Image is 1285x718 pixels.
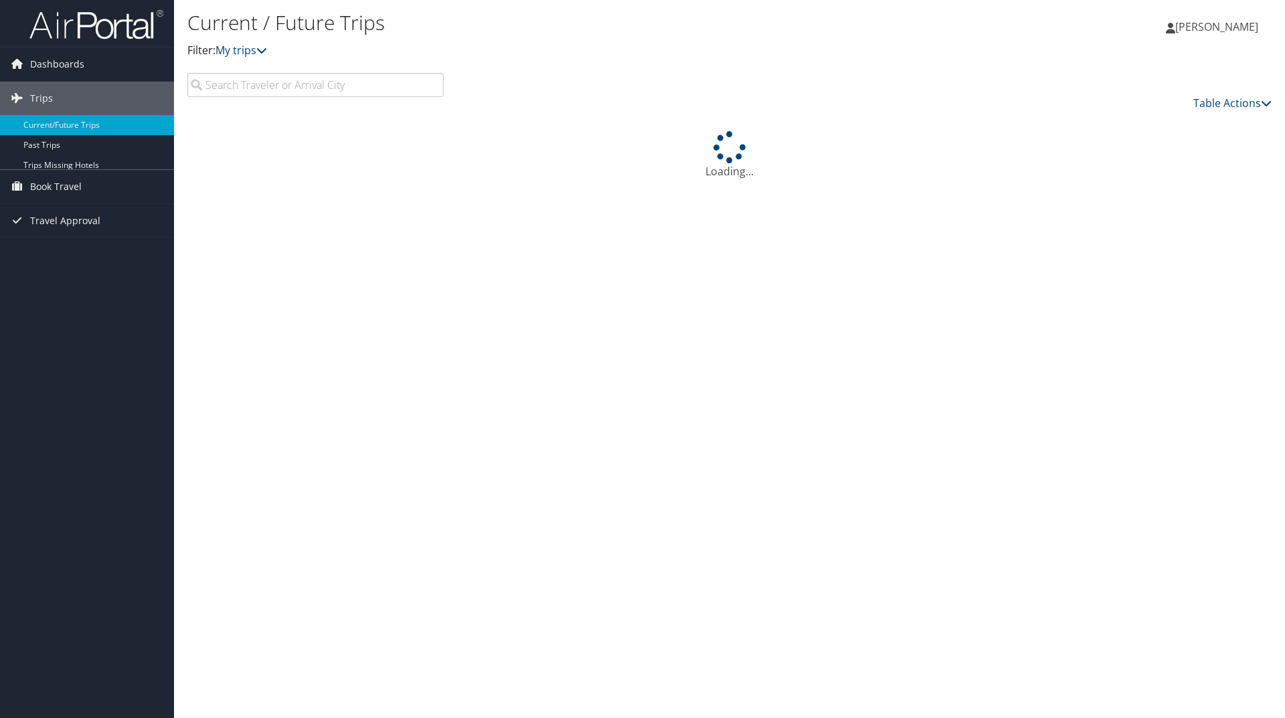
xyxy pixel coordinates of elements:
[29,9,163,40] img: airportal-logo.png
[187,42,910,60] p: Filter:
[30,170,82,203] span: Book Travel
[1175,19,1258,34] span: [PERSON_NAME]
[216,43,267,58] a: My trips
[187,73,444,97] input: Search Traveler or Arrival City
[1166,7,1272,47] a: [PERSON_NAME]
[30,82,53,115] span: Trips
[187,9,910,37] h1: Current / Future Trips
[30,204,100,238] span: Travel Approval
[30,48,84,81] span: Dashboards
[187,131,1272,179] div: Loading...
[1193,96,1272,110] a: Table Actions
